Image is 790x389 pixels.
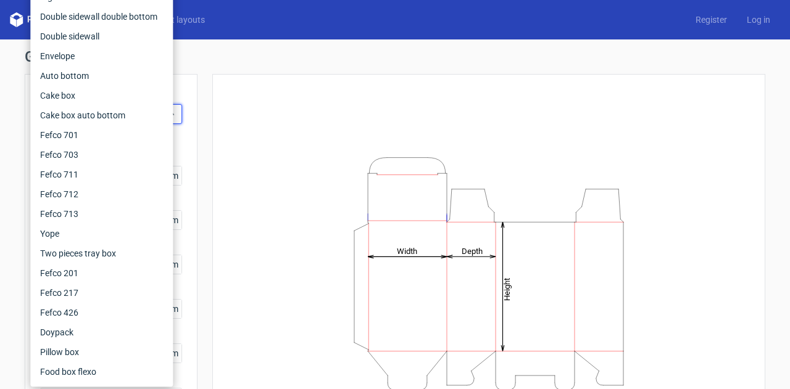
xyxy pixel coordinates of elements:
[462,246,483,255] tspan: Depth
[35,46,168,66] div: Envelope
[35,362,168,382] div: Food box flexo
[502,277,512,300] tspan: Height
[35,303,168,322] div: Fefco 426
[35,7,168,27] div: Double sidewall double bottom
[686,14,737,26] a: Register
[35,105,168,125] div: Cake box auto bottom
[141,14,215,26] a: Diecut layouts
[25,49,765,64] h1: Generate new dieline
[35,283,168,303] div: Fefco 217
[35,86,168,105] div: Cake box
[35,263,168,283] div: Fefco 201
[35,27,168,46] div: Double sidewall
[397,246,417,255] tspan: Width
[35,165,168,184] div: Fefco 711
[737,14,780,26] a: Log in
[35,244,168,263] div: Two pieces tray box
[35,224,168,244] div: Yope
[35,184,168,204] div: Fefco 712
[35,342,168,362] div: Pillow box
[35,145,168,165] div: Fefco 703
[35,66,168,86] div: Auto bottom
[35,204,168,224] div: Fefco 713
[35,125,168,145] div: Fefco 701
[35,322,168,342] div: Doypack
